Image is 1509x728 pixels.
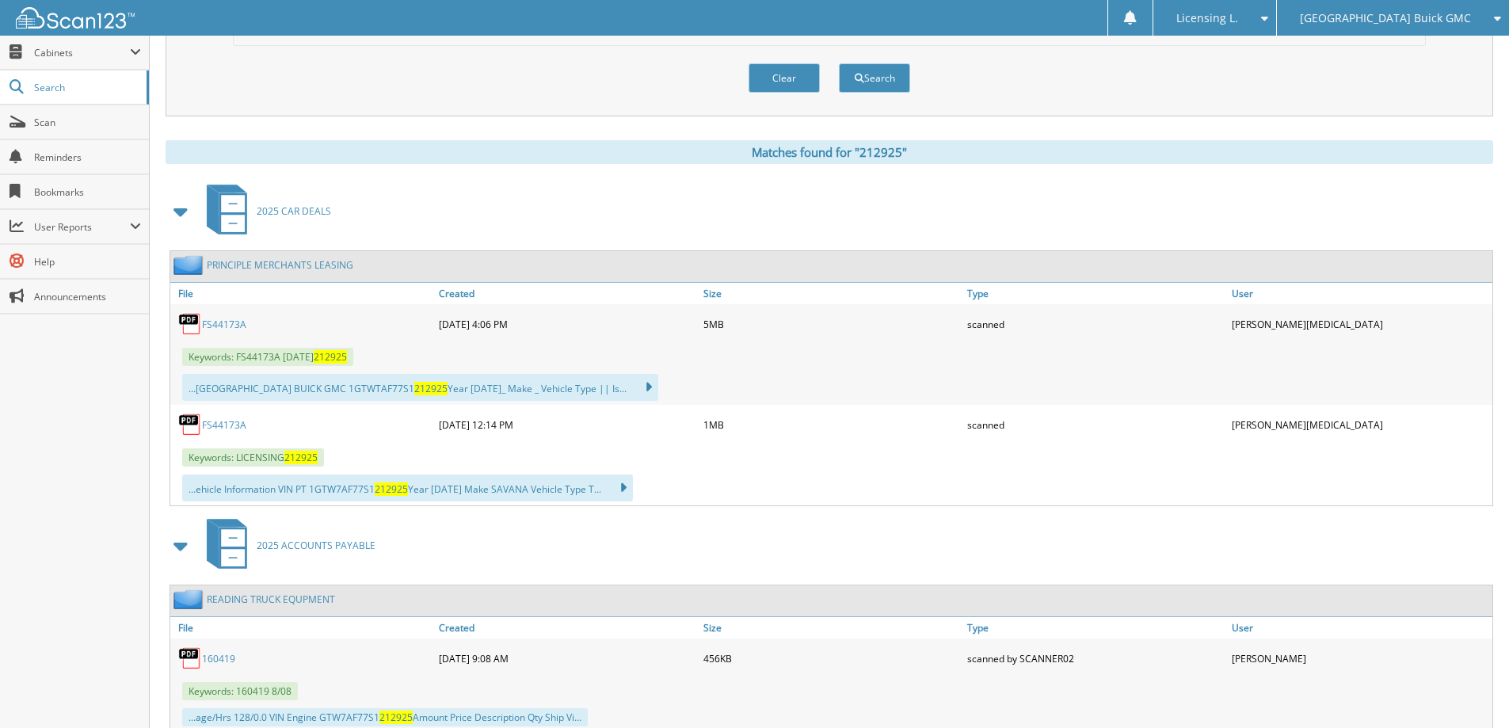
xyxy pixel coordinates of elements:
[34,151,141,164] span: Reminders
[173,255,207,275] img: folder2.png
[1228,642,1492,674] div: [PERSON_NAME]
[257,204,331,218] span: 2025 CAR DEALS
[170,283,435,304] a: File
[34,255,141,269] span: Help
[34,220,130,234] span: User Reports
[173,589,207,609] img: folder2.png
[379,711,413,724] span: 212925
[182,708,588,726] div: ...age/Hrs 128/0.0 VIN Engine GTW7AF77S1 Amount Price Description Qty Ship Vi...
[34,185,141,199] span: Bookmarks
[699,642,964,674] div: 456KB
[963,283,1228,304] a: Type
[699,409,964,440] div: 1MB
[34,81,139,94] span: Search
[178,312,202,336] img: PDF.png
[375,482,408,496] span: 212925
[1430,652,1509,728] iframe: Chat Widget
[1228,283,1492,304] a: User
[182,374,658,401] div: ...[GEOGRAPHIC_DATA] BUICK GMC 1GTWTAF77S1 Year [DATE]_ Make _ Vehicle Type || Is...
[202,652,235,665] a: 160419
[197,180,331,242] a: 2025 CAR DEALS
[699,308,964,340] div: 5MB
[34,46,130,59] span: Cabinets
[178,413,202,436] img: PDF.png
[435,409,699,440] div: [DATE] 12:14 PM
[963,642,1228,674] div: scanned by SCANNER02
[839,63,910,93] button: Search
[749,63,820,93] button: Clear
[435,642,699,674] div: [DATE] 9:08 AM
[202,418,246,432] a: FS44173A
[207,258,353,272] a: PRINCIPLE MERCHANTS LEASING
[1228,409,1492,440] div: [PERSON_NAME][MEDICAL_DATA]
[963,617,1228,638] a: Type
[435,308,699,340] div: [DATE] 4:06 PM
[284,451,318,464] span: 212925
[257,539,375,552] span: 2025 ACCOUNTS PAYABLE
[963,409,1228,440] div: scanned
[699,617,964,638] a: Size
[414,382,448,395] span: 212925
[314,350,347,364] span: 212925
[182,348,353,366] span: Keywords: FS44173A [DATE]
[182,475,633,501] div: ...ehicle Information VIN PT 1GTW7AF77S1 Year [DATE] Make SAVANA Vehicle Type T...
[182,448,324,467] span: Keywords: LICENSING
[16,7,135,29] img: scan123-logo-white.svg
[202,318,246,331] a: FS44173A
[435,617,699,638] a: Created
[170,617,435,638] a: File
[178,646,202,670] img: PDF.png
[207,593,335,606] a: READING TRUCK EQUPMENT
[197,514,375,577] a: 2025 ACCOUNTS PAYABLE
[1228,308,1492,340] div: [PERSON_NAME][MEDICAL_DATA]
[182,682,298,700] span: Keywords: 160419 8/08
[1176,13,1238,23] span: Licensing L.
[34,290,141,303] span: Announcements
[963,308,1228,340] div: scanned
[1228,617,1492,638] a: User
[34,116,141,129] span: Scan
[435,283,699,304] a: Created
[166,140,1493,164] div: Matches found for "212925"
[699,283,964,304] a: Size
[1300,13,1471,23] span: [GEOGRAPHIC_DATA] Buick GMC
